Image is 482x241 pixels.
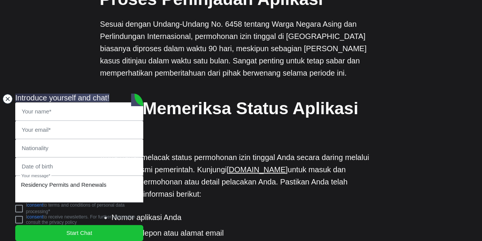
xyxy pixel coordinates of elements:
[227,165,288,174] a: [DOMAIN_NAME]
[26,214,135,225] jdiv: I to receive newsletters. For further information consult the privacy policy
[26,202,125,214] jdiv: I to terms and conditions of personal data processing
[112,228,224,237] font: Nomor telepon atau alamat email
[100,99,359,142] font: Cara Memeriksa Status Aplikasi Anda
[100,165,347,198] font: untuk masuk dan memeriksa permohonan atau detail pelacakan Anda. Pastikan Anda telah menyiapkan i...
[100,20,367,77] font: Sesuai dengan Undang-Undang No. 6458 tentang Warga Negara Asing dan Perlindungan Internasional, p...
[112,213,181,222] font: Nomor aplikasi Anda
[66,229,92,237] span: Start Chat
[27,214,43,220] a: consent
[27,202,43,208] a: consent
[100,153,369,174] font: Anda dapat melacak status permohonan izin tinggal Anda secara daring melalui situs web resmi peme...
